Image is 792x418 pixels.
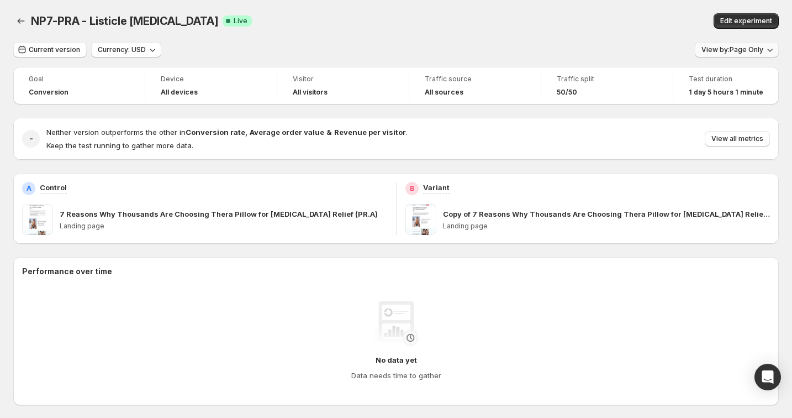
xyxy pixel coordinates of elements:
span: Goal [29,75,129,83]
h4: No data yet [376,354,417,365]
h2: - [29,133,33,144]
span: Live [234,17,247,25]
span: Traffic split [557,75,657,83]
strong: Conversion rate [186,128,245,137]
a: GoalConversion [29,74,129,98]
span: Current version [29,45,80,54]
strong: , [245,128,247,137]
img: No data yet [374,301,418,346]
h2: Performance over time [22,266,770,277]
div: Open Intercom Messenger [754,364,781,390]
a: Test duration1 day 5 hours 1 minute [689,74,763,98]
span: Keep the test running to gather more data. [46,141,193,150]
span: Visitor [293,75,393,83]
button: Back [13,13,29,29]
span: Test duration [689,75,763,83]
a: DeviceAll devices [161,74,261,98]
button: View all metrics [705,131,770,147]
a: Traffic split50/50 [557,74,657,98]
a: Traffic sourceAll sources [425,74,525,98]
span: Traffic source [425,75,525,83]
h4: All sources [425,88,463,97]
h4: Data needs time to gather [351,370,441,381]
h4: All devices [161,88,198,97]
strong: Average order value [250,128,324,137]
span: Device [161,75,261,83]
p: 7 Reasons Why Thousands Are Choosing Thera Pillow for [MEDICAL_DATA] Relief (PR.A) [60,208,378,220]
span: Conversion [29,88,68,97]
button: View by:Page Only [695,42,779,58]
h4: All visitors [293,88,328,97]
strong: Revenue per visitor [334,128,406,137]
span: NP7-PRA - Listicle [MEDICAL_DATA] [31,14,218,28]
img: 7 Reasons Why Thousands Are Choosing Thera Pillow for Neck Pain Relief (PR.A) [22,204,53,235]
span: View all metrics [711,134,763,143]
button: Currency: USD [91,42,161,58]
button: Current version [13,42,87,58]
p: Variant [423,182,450,193]
p: Copy of 7 Reasons Why Thousands Are Choosing Thera Pillow for [MEDICAL_DATA] Relief (PR.A) [443,208,770,220]
span: Currency: USD [98,45,146,54]
p: Landing page [60,222,387,231]
button: Edit experiment [714,13,779,29]
p: Landing page [443,222,770,231]
span: Edit experiment [720,17,772,25]
span: 1 day 5 hours 1 minute [689,88,763,97]
span: View by: Page Only [701,45,763,54]
span: 50/50 [557,88,577,97]
a: VisitorAll visitors [293,74,393,98]
strong: & [326,128,332,137]
img: Copy of 7 Reasons Why Thousands Are Choosing Thera Pillow for Neck Pain Relief (PR.A) [405,204,436,235]
span: Neither version outperforms the other in . [46,128,408,137]
p: Control [40,182,67,193]
h2: A [27,184,31,193]
h2: B [410,184,414,193]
